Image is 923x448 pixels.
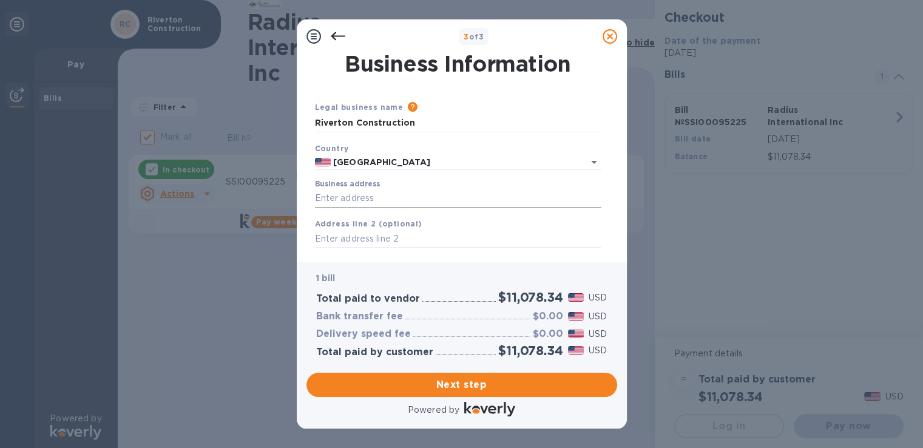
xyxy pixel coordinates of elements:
img: USD [568,312,584,321]
b: Legal business name [315,103,404,112]
h3: Bank transfer fee [316,311,403,322]
img: USD [568,330,584,338]
h1: Business Information [313,51,604,76]
img: USD [568,293,584,302]
button: Open [586,154,603,171]
h2: $11,078.34 [498,290,563,305]
p: Powered by [408,404,459,416]
h2: $11,078.34 [498,343,563,358]
img: Logo [464,402,515,416]
img: USD [568,346,584,355]
h3: Delivery speed fee [316,328,411,340]
span: 3 [464,32,468,41]
b: Country [315,144,349,153]
p: USD [589,310,607,323]
span: Next step [316,378,607,392]
p: USD [589,344,607,357]
input: Enter address [315,189,601,208]
b: of 3 [464,32,484,41]
h3: $0.00 [533,311,563,322]
b: Address line 2 (optional) [315,219,422,228]
input: Select country [331,155,567,170]
h3: $0.00 [533,328,563,340]
p: USD [589,291,607,304]
h3: Total paid by customer [316,347,433,358]
label: Business address [315,181,380,188]
button: Next step [306,373,617,397]
img: US [315,158,331,166]
p: USD [589,328,607,341]
b: 1 bill [316,273,336,283]
input: Enter address line 2 [315,230,601,248]
h3: Total paid to vendor [316,293,420,305]
input: Enter legal business name [315,114,601,132]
